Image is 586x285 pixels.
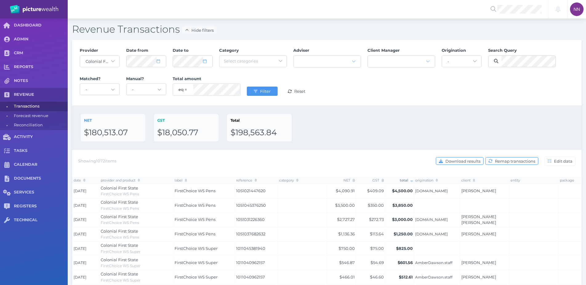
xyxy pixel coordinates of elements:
span: FirstChoice WS Pens [101,206,139,211]
span: 1011040962157 [236,274,277,280]
span: Category [219,48,239,53]
span: [DOMAIN_NAME] [415,232,459,237]
span: FirstChoice WS Super [175,275,218,279]
span: $46.60 [370,275,384,279]
span: FirstChoice WS Super [175,260,218,265]
td: BradleyBond.cm [414,227,460,242]
span: $750.00 [339,246,355,251]
span: NOTES [14,78,68,83]
span: FirstChoice WS Super [175,246,218,251]
span: $3,850.00 [392,203,413,208]
span: FirstChoice WS Super [101,263,141,268]
span: $3,000.00 [392,217,413,222]
span: NET [343,178,355,182]
span: $272.73 [369,217,384,222]
span: Client Manager [367,48,400,53]
div: $180,513.07 [84,128,142,138]
span: FirstChoice WS Super [101,249,141,254]
span: Manual? [126,76,144,81]
span: client [461,178,475,182]
span: origination [415,178,438,182]
span: FirstChoice WS Pens [175,203,215,208]
span: Colonial First State [101,214,138,219]
span: $54.69 [371,260,384,265]
span: Transactions [14,102,66,111]
select: eq = equals; neq = not equals; lt = less than; gt = greater than [179,84,190,96]
div: $198,563.84 [231,128,288,138]
span: CALENDAR [14,162,68,167]
th: entity [509,177,559,184]
span: AmberDawson.staff [415,275,459,280]
span: Edit data [553,159,575,164]
span: REGISTERS [14,204,68,209]
span: Remap transactions [494,159,538,164]
button: Download results [436,157,484,165]
span: REPORTS [14,64,68,70]
span: GST [157,118,165,123]
span: ADMIN [14,37,68,42]
span: DOCUMENTS [14,176,68,181]
span: FirstChoice WS Super [101,278,141,283]
span: FirstChoice WS Pens [175,217,215,222]
td: [DATE] [72,241,99,256]
span: Total amount [173,76,201,81]
span: $1,250.00 [394,231,413,236]
td: [DATE] [72,227,99,242]
td: 1051045376250 [235,198,278,213]
span: Colonial First State [101,229,138,234]
span: FirstChoice WS Pens [101,235,139,239]
span: [DOMAIN_NAME] [415,189,459,193]
span: label [175,178,187,182]
span: DASHBOARD [14,23,68,28]
span: $4,090.91 [336,188,355,193]
td: TrevorMarano.cm [414,213,460,227]
a: [PERSON_NAME] [461,188,496,193]
div: Noah Nelson [570,2,584,16]
h2: Revenue Transactions [72,23,582,36]
a: [PERSON_NAME] [PERSON_NAME] [461,214,496,225]
td: 1051037682632 [235,227,278,242]
span: FirstChoice WS Pens [175,231,215,236]
td: 1051021447620 [235,184,278,198]
span: provider and product [101,178,140,182]
span: $601.56 [398,260,413,265]
span: 1011045381940 [236,246,277,252]
span: $113.64 [370,231,384,236]
span: $512.61 [399,275,413,279]
span: Colonial First State [101,271,138,276]
span: Showing 1072 items [78,158,116,163]
span: Provider [80,48,98,53]
a: [PERSON_NAME] [461,260,496,265]
span: Hide filters [190,28,216,33]
span: REVENUE [14,92,68,97]
span: Matched? [80,76,101,81]
button: Edit data [544,157,576,166]
span: Filter [259,89,273,94]
span: SERVICES [14,190,68,195]
span: ACTIVITY [14,134,68,140]
span: date [74,178,86,182]
span: Download results [444,159,483,164]
span: $75.00 [370,246,384,251]
span: Reset [293,89,308,94]
button: Reset [281,87,312,96]
a: [PERSON_NAME] [461,231,496,236]
span: GST [372,178,384,182]
span: Colonial First State [101,200,138,205]
span: FirstChoice WS Pens [101,192,139,196]
td: AmberDawson.staff [414,270,460,284]
span: FirstChoice WS Pens [101,220,139,225]
span: total [400,178,413,182]
span: $466.01 [339,275,355,279]
a: [PERSON_NAME] [461,275,496,279]
span: $4,500.00 [392,188,413,193]
span: reference [236,178,257,182]
span: TECHNICAL [14,218,68,223]
span: 1051037682632 [236,231,277,237]
span: Total [231,118,240,123]
td: 1011040962157 [235,270,278,284]
span: Date from [126,48,148,53]
span: $2,727.27 [337,217,355,222]
td: TrevorMarano.cm [414,184,460,198]
span: Select categories [224,59,258,63]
